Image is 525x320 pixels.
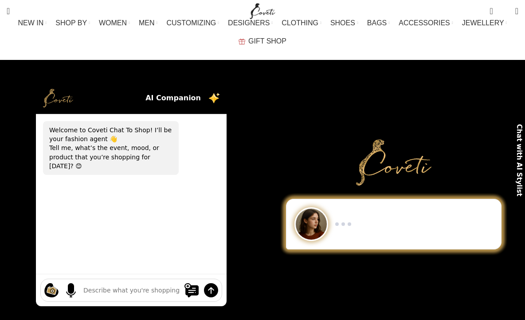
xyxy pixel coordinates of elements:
[500,2,509,20] div: My Wishlist
[274,199,514,249] div: Chat to Shop demo
[330,19,355,27] span: SHOES
[356,139,431,186] img: Primary Gold
[501,9,508,16] span: 0
[248,37,286,45] span: GIFT SHOP
[55,14,90,32] a: SHOP BY
[18,14,47,32] a: NEW IN
[248,7,278,14] a: Site logo
[166,14,219,32] a: CUSTOMIZING
[166,19,216,27] span: CUSTOMIZING
[367,19,387,27] span: BAGS
[330,14,358,32] a: SHOES
[18,19,44,27] span: NEW IN
[282,14,321,32] a: CLOTHING
[399,14,453,32] a: ACCESSORIES
[399,19,450,27] span: ACCESSORIES
[367,14,390,32] a: BAGS
[55,19,87,27] span: SHOP BY
[228,19,270,27] span: DESIGNERS
[2,2,14,20] a: Search
[282,19,318,27] span: CLOTHING
[228,14,273,32] a: DESIGNERS
[490,4,497,11] span: 0
[462,19,504,27] span: JEWELLERY
[139,19,155,27] span: MEN
[485,2,497,20] a: 0
[239,39,245,44] img: GiftBag
[462,14,507,32] a: JEWELLERY
[139,14,157,32] a: MEN
[239,32,286,50] a: GIFT SHOP
[99,14,130,32] a: WOMEN
[2,14,523,50] div: Main navigation
[99,19,127,27] span: WOMEN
